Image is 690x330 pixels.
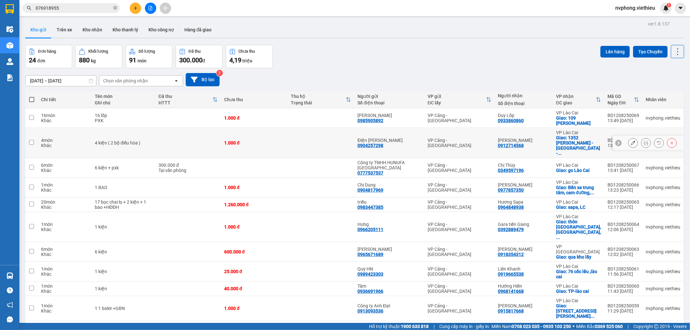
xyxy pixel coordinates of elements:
div: 0983447385 [357,205,383,210]
span: 1 [668,3,670,7]
div: Khác [41,227,88,232]
div: 20 món [41,199,88,205]
div: 4 kiện ( 2 bộ điều hòa ) [95,140,152,145]
div: 11:56 [DATE] [608,271,639,277]
th: Toggle SortBy [553,91,604,108]
div: 1.000 đ [224,185,284,190]
button: Kho công nợ [143,22,179,37]
span: ... [591,190,595,195]
div: Chị Thúy [498,163,550,168]
div: VP Cảng - [GEOGRAPHIC_DATA] [428,266,491,277]
span: plus [133,6,138,10]
div: 0919665538 [498,271,524,277]
div: BD1208250059 [608,303,639,308]
span: ... [556,235,560,240]
img: logo-vxr [5,4,14,14]
div: VP nhận [556,94,596,99]
div: 11:43 [DATE] [608,289,639,294]
span: message [7,316,13,323]
div: 0936691966 [357,289,383,294]
div: Khác [41,271,88,277]
div: 16 lốp [95,113,152,118]
div: Khối lượng [88,49,108,54]
span: 91 [129,56,136,64]
sup: 1 [667,3,671,7]
div: Giao: qua kho lấy [556,254,601,260]
div: VP Lào Cai [556,130,601,135]
div: Giao: 1035 Lê Thanh, Nam Cường, LC [556,303,601,319]
div: VP Lào Cai [556,214,601,219]
div: BD1208250065 [608,199,639,205]
div: 13:49 [DATE] [608,118,639,123]
div: PXK [95,118,152,123]
span: triệu [242,58,252,63]
div: 600.000 đ [224,249,284,254]
div: Giao: Bến xe trung tâm, cam đường, LC [556,185,601,195]
div: VP Cảng - [GEOGRAPHIC_DATA] [428,199,491,210]
div: Lê Hằng [498,182,550,187]
button: Lên hàng [600,46,630,58]
th: Toggle SortBy [155,91,221,108]
span: món [137,58,147,63]
div: Người gửi [357,94,421,99]
div: Giao: sapa, LC [556,205,601,210]
div: 0904257298 [357,143,383,148]
div: nvphong.viethieu [646,249,680,254]
span: ⚪️ [573,325,575,328]
div: 1 món [41,303,88,308]
div: 1.260.000 đ [224,202,284,207]
div: Số lượng [138,49,155,54]
div: BD1208250066 [608,182,639,187]
div: BD1208250064 [608,222,639,227]
div: VP Cảng - [GEOGRAPHIC_DATA] [428,163,491,173]
button: file-add [145,3,156,14]
div: Gara tiền Giang [498,222,550,227]
span: copyright [654,324,659,329]
button: Bộ lọc [186,73,220,86]
div: BD1208250067 [608,163,639,168]
div: nvphong.viethieu [646,185,680,190]
strong: TĐ chuyển phát: [38,36,66,46]
img: warehouse-icon [6,26,13,33]
div: 16 món [41,113,88,118]
th: Toggle SortBy [604,91,642,108]
div: Khác [41,289,88,294]
div: triều [357,199,421,205]
span: 24 [29,56,36,64]
div: 1.000 đ [224,115,284,121]
input: Select a date range. [26,76,96,86]
div: Trạng thái [291,100,346,105]
div: 6 món [41,247,88,252]
div: 0966205111 [357,227,383,232]
span: Hỗ trợ kỹ thuật: [369,323,429,330]
button: aim [160,3,171,14]
div: 1.000 đ [224,140,284,145]
div: nvphong.viethieu [646,286,680,291]
div: 1 1 balet +GBN [95,306,152,311]
div: Hương Sapa [498,199,550,205]
div: 6 món [41,163,88,168]
strong: 0708 023 035 - 0935 103 250 [512,324,571,329]
div: VP Cảng - [GEOGRAPHIC_DATA] [428,283,491,294]
span: 880 [79,56,90,64]
div: VP Cảng - [GEOGRAPHIC_DATA] [428,222,491,232]
div: Khác [41,205,88,210]
div: ĐC giao [556,100,596,105]
strong: 1900 633 818 [401,324,429,329]
div: 1.000 đ [224,224,284,229]
span: ... [558,151,562,156]
div: Khác [41,168,88,173]
div: Chị Dung [357,182,421,187]
span: 4,19 [229,56,241,64]
div: Ghi chú [95,100,152,105]
div: Khác [41,143,88,148]
img: warehouse-icon [6,42,13,49]
div: Quý HN [357,266,421,271]
span: kg [91,58,96,63]
div: 1 kiện [95,269,152,274]
span: close-circle [113,5,117,11]
div: Vân [357,247,421,252]
div: VP Lào Cai [556,283,601,289]
div: 1 kiện [95,224,152,229]
img: warehouse-icon [6,58,13,65]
